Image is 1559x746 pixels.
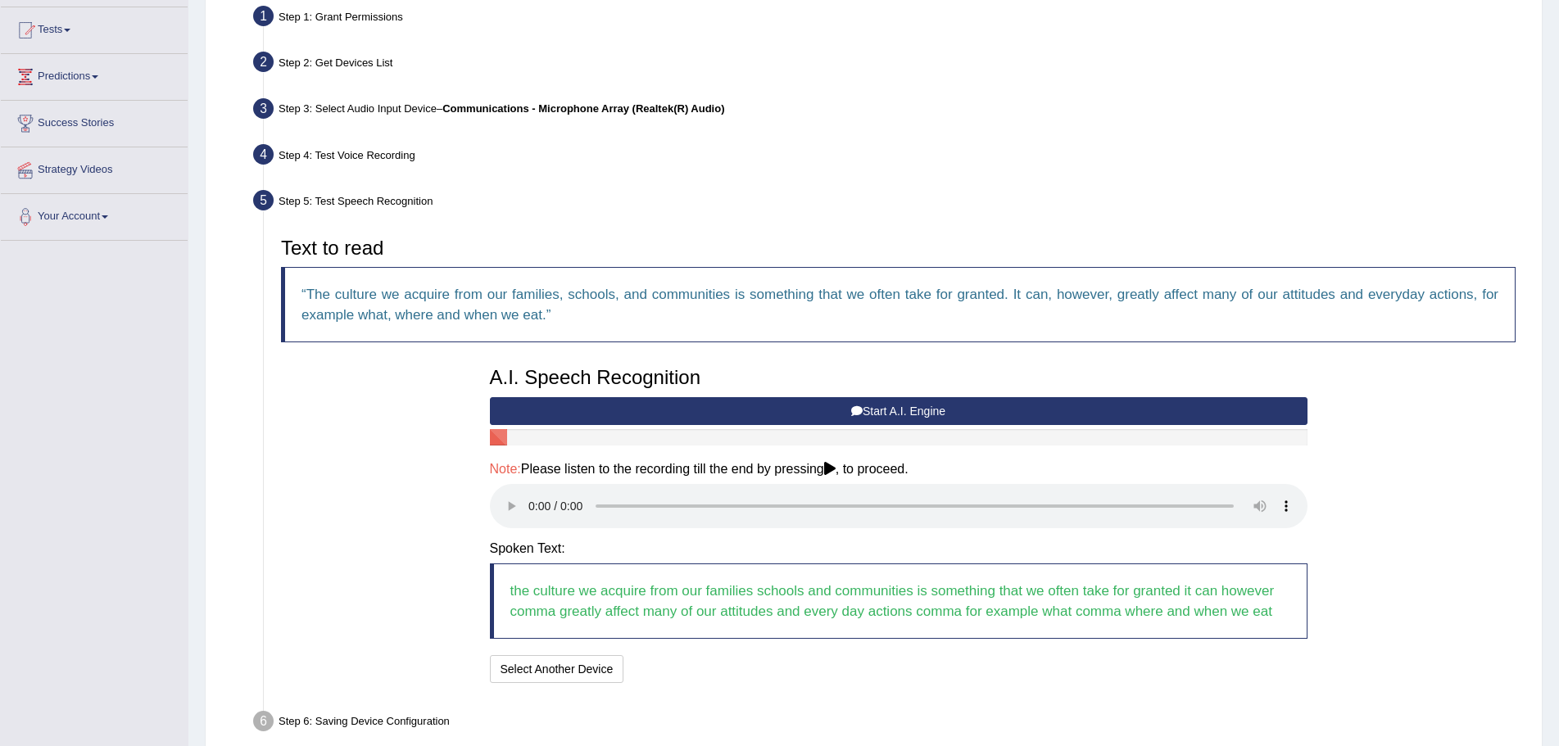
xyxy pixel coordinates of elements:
h3: A.I. Speech Recognition [490,367,1307,388]
div: Step 1: Grant Permissions [246,1,1534,37]
q: The culture we acquire from our families, schools, and communities is something that we often tak... [301,287,1498,323]
div: Step 6: Saving Device Configuration [246,706,1534,742]
div: Step 3: Select Audio Input Device [246,93,1534,129]
blockquote: the culture we acquire from our families schools and communities is something that we often take ... [490,563,1307,639]
span: – [437,102,725,115]
a: Predictions [1,54,188,95]
button: Start A.I. Engine [490,397,1307,425]
a: Your Account [1,194,188,235]
h3: Text to read [281,237,1516,259]
b: Communications - Microphone Array (Realtek(R) Audio) [442,102,724,115]
span: Note: [490,462,521,476]
h4: Spoken Text: [490,541,1307,556]
a: Success Stories [1,101,188,142]
a: Strategy Videos [1,147,188,188]
h4: Please listen to the recording till the end by pressing , to proceed. [490,462,1307,477]
a: Tests [1,7,188,48]
button: Select Another Device [490,655,624,683]
div: Step 5: Test Speech Recognition [246,185,1534,221]
div: Step 4: Test Voice Recording [246,139,1534,175]
div: Step 2: Get Devices List [246,47,1534,83]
